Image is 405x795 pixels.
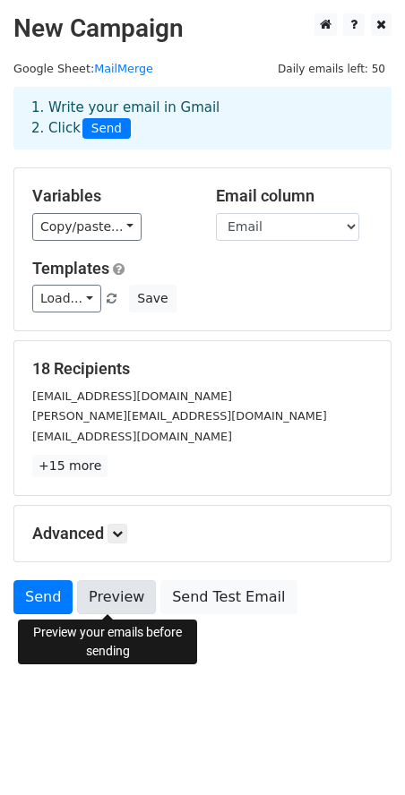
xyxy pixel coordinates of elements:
[32,430,232,443] small: [EMAIL_ADDRESS][DOMAIN_NAME]
[13,13,392,44] h2: New Campaign
[32,524,373,543] h5: Advanced
[32,389,232,403] small: [EMAIL_ADDRESS][DOMAIN_NAME]
[32,285,101,312] a: Load...
[13,62,153,75] small: Google Sheet:
[32,409,327,423] small: [PERSON_NAME][EMAIL_ADDRESS][DOMAIN_NAME]
[77,580,156,614] a: Preview
[216,186,373,206] h5: Email column
[32,259,109,278] a: Templates
[271,59,392,79] span: Daily emails left: 50
[32,455,108,477] a: +15 more
[94,62,153,75] a: MailMerge
[13,580,73,614] a: Send
[160,580,297,614] a: Send Test Email
[271,62,392,75] a: Daily emails left: 50
[32,186,189,206] h5: Variables
[18,620,197,664] div: Preview your emails before sending
[129,285,176,312] button: Save
[315,709,405,795] iframe: Chat Widget
[32,359,373,379] h5: 18 Recipients
[32,213,142,241] a: Copy/paste...
[18,98,387,139] div: 1. Write your email in Gmail 2. Click
[82,118,131,140] span: Send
